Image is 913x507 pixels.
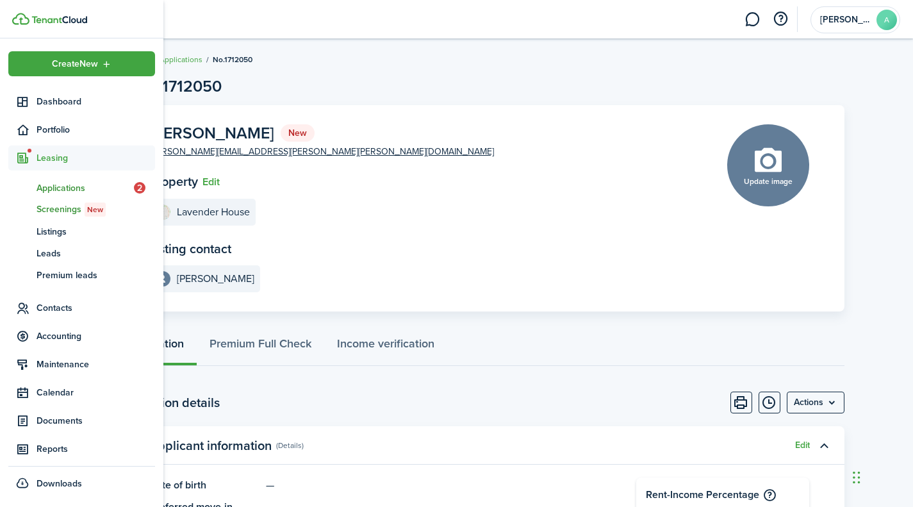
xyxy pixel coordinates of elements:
[37,247,155,260] span: Leads
[37,329,155,343] span: Accounting
[202,176,220,188] button: Edit
[37,386,155,399] span: Calendar
[37,181,134,195] span: Applications
[139,74,222,99] h1: No.1712050
[8,177,155,199] a: Applications2
[820,15,871,24] span: Andrea
[8,242,155,264] a: Leads
[646,487,800,503] h4: Rent-Income Percentage
[149,478,260,493] panel-main-title: Date of birth
[37,358,155,371] span: Maintenance
[37,123,155,137] span: Portfolio
[8,89,155,114] a: Dashboard
[759,392,780,413] button: Timeline
[740,3,764,36] a: Messaging
[787,392,844,413] menu-btn: Actions
[37,151,155,165] span: Leasing
[324,328,447,366] a: Income verification
[37,477,82,490] span: Downloads
[160,54,202,65] a: Applications
[37,414,155,428] span: Documents
[8,220,155,242] a: Listings
[37,269,155,282] span: Premium leads
[114,393,220,412] h2: Application details
[177,206,250,218] e-details-info-title: Lavender House
[149,125,274,141] span: [PERSON_NAME]
[727,124,809,206] button: Update image
[37,203,155,217] span: Screenings
[31,16,87,24] img: TenantCloud
[37,301,155,315] span: Contacts
[281,124,315,142] status: New
[787,392,844,413] button: Open menu
[8,264,155,286] a: Premium leads
[813,435,835,456] button: Toggle accordion
[876,10,897,30] avatar-text: A
[8,199,155,220] a: ScreeningsNew
[730,392,752,413] button: Print
[149,174,198,189] text-item: Property
[37,95,155,108] span: Dashboard
[37,225,155,238] span: Listings
[12,13,29,25] img: TenantCloud
[8,51,155,76] button: Open menu
[149,145,494,158] a: [PERSON_NAME][EMAIL_ADDRESS][PERSON_NAME][PERSON_NAME][DOMAIN_NAME]
[197,328,324,366] a: Premium Full Check
[8,436,155,461] a: Reports
[149,438,272,453] panel-main-title: Applicant information
[134,182,145,194] span: 2
[213,54,252,65] span: No.1712050
[276,440,304,451] panel-main-subtitle: (Details)
[177,273,254,285] e-details-info-title: [PERSON_NAME]
[795,440,810,451] button: Edit
[853,458,860,497] div: Drag
[87,204,103,215] span: New
[149,242,231,256] text-item: Listing contact
[52,60,98,69] span: Create New
[266,478,598,493] panel-main-description: —
[769,8,791,30] button: Open resource center
[849,445,913,507] iframe: Chat Widget
[37,442,155,456] span: Reports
